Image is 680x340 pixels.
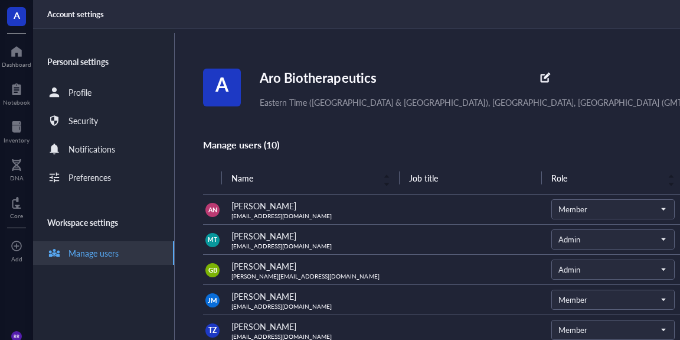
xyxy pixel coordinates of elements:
[231,303,332,310] div: [EMAIL_ADDRESS][DOMAIN_NAME]
[231,320,332,333] div: [PERSON_NAME]
[215,69,228,99] span: A
[558,234,665,245] span: Admin
[231,229,332,242] div: [PERSON_NAME]
[68,247,119,260] div: Manage users
[2,61,31,68] div: Dashboard
[33,137,174,161] a: Notifications
[3,80,30,106] a: Notebook
[208,235,217,244] span: MT
[14,333,19,339] span: RR
[208,205,217,215] span: AN
[10,174,24,182] div: DNA
[33,109,174,132] a: Security
[231,273,379,280] div: [PERSON_NAME][EMAIL_ADDRESS][DOMAIN_NAME]
[231,199,332,212] div: [PERSON_NAME]
[231,290,332,303] div: [PERSON_NAME]
[33,80,174,104] a: Profile
[33,241,174,265] a: Manage users
[47,9,104,20] div: Account settings
[551,171,661,184] span: Role
[14,8,20,22] span: A
[68,114,98,127] div: Security
[231,212,332,219] div: [EMAIL_ADDRESS][DOMAIN_NAME]
[33,47,174,76] div: Personal settings
[231,333,332,340] div: [EMAIL_ADDRESS][DOMAIN_NAME]
[3,99,30,106] div: Notebook
[4,118,30,144] a: Inventory
[10,156,24,182] a: DNA
[10,193,23,219] a: Core
[2,42,31,68] a: Dashboard
[10,212,23,219] div: Core
[68,86,91,99] div: Profile
[222,162,400,195] th: Name
[33,166,174,189] a: Preferences
[400,162,542,195] th: Job title
[33,208,174,237] div: Workspace settings
[558,294,665,305] span: Member
[203,137,279,153] div: Manage users (10)
[68,171,111,184] div: Preferences
[208,325,217,336] span: TZ
[231,242,332,250] div: [EMAIL_ADDRESS][DOMAIN_NAME]
[231,171,376,184] span: Name
[231,260,379,273] div: [PERSON_NAME]
[558,264,665,275] span: Admin
[208,295,217,305] span: JM
[558,325,665,335] span: Member
[68,143,115,156] div: Notifications
[208,265,217,275] span: GB
[4,137,30,144] div: Inventory
[11,255,22,263] div: Add
[260,68,377,87] span: Aro Biotherapeutics
[558,204,665,215] span: Member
